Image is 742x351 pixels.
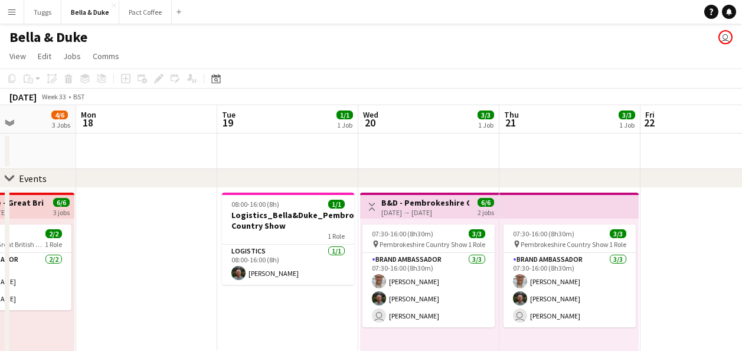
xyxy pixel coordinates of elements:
button: Tuggs [24,1,61,24]
h1: Bella & Duke [9,28,87,46]
span: View [9,51,26,61]
div: Events [19,173,47,184]
span: Jobs [63,51,81,61]
span: Week 33 [39,92,68,101]
button: Pact Coffee [119,1,172,24]
a: Jobs [58,48,86,64]
span: Edit [38,51,51,61]
button: Bella & Duke [61,1,119,24]
div: [DATE] [9,91,37,103]
a: Comms [88,48,124,64]
a: Edit [33,48,56,64]
a: View [5,48,31,64]
div: BST [73,92,85,101]
span: Comms [93,51,119,61]
app-user-avatar: Chubby Bear [718,30,733,44]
